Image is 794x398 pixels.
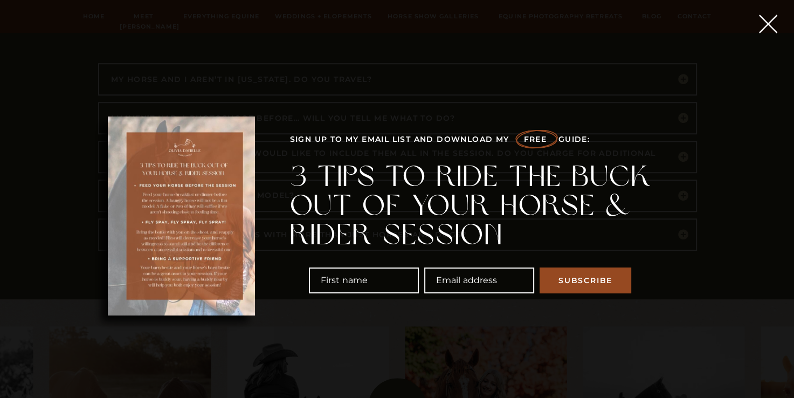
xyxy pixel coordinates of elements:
h3: 3 Tips to ride the buck out of your horse & rider session [290,162,653,247]
p: Sign up to my email list and download my Free guide: [290,133,653,143]
a: Contact [677,11,713,21]
a: Home [82,11,106,21]
a: Weddings + Elopements [275,11,372,21]
a: Everything Equine [182,11,261,21]
a: hORSE sHOW gALLERIES [386,11,481,21]
a: Equine Photography Retreats [495,11,627,21]
a: Blog [641,11,663,21]
button: Subscribe [540,267,631,293]
span: Subscribe [558,276,612,285]
a: Meet [PERSON_NAME] [120,11,168,21]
